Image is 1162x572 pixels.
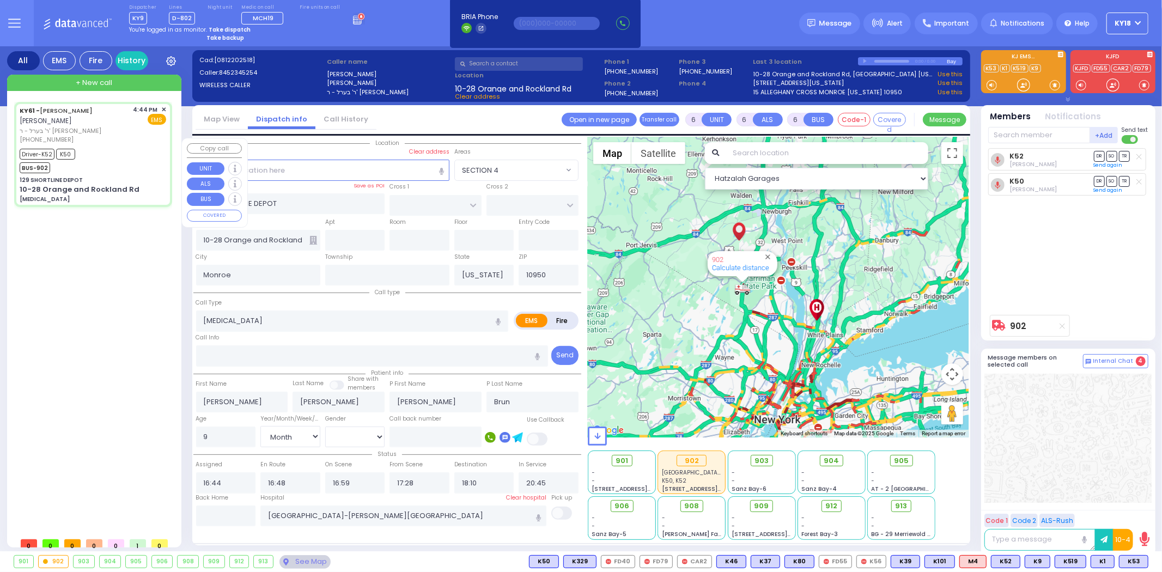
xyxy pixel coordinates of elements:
[390,182,409,191] label: Cross 1
[241,4,287,11] label: Medic on call
[169,12,195,25] span: D-802
[677,555,712,568] div: CAR2
[751,555,780,568] div: K37
[807,19,816,27] img: message.svg
[563,555,597,568] div: K329
[519,460,546,469] label: In Service
[801,522,805,530] span: -
[43,16,115,30] img: Logo
[260,415,320,423] div: Year/Month/Week/Day
[684,501,699,512] span: 908
[959,555,987,568] div: M4
[248,114,315,124] a: Dispatch info
[941,142,963,164] button: Toggle fullscreen view
[1075,19,1090,28] span: Help
[169,4,195,11] label: Lines
[604,89,658,97] label: [PHONE_NUMBER]
[732,468,735,477] span: -
[152,556,173,568] div: 906
[1092,64,1110,72] a: FD55
[370,139,405,147] span: Location
[196,333,220,342] label: Call Info
[991,555,1020,568] div: BLS
[1111,64,1131,72] a: CAR2
[819,555,852,568] div: FD55
[1093,357,1134,365] span: Internal Chat
[644,559,650,564] img: red-radio-icon.svg
[130,539,146,547] span: 1
[784,555,814,568] div: BLS
[20,116,72,125] span: [PERSON_NAME]
[20,176,83,184] div: 129 SHORTLINE DEPOT
[325,218,335,227] label: Apt
[20,195,70,203] div: [MEDICAL_DATA]
[732,514,735,522] span: -
[801,485,837,493] span: Sanz Bay-4
[592,514,595,522] span: -
[204,556,224,568] div: 909
[20,149,54,160] span: Driver-K52
[199,68,324,77] label: Caller:
[1055,555,1086,568] div: BLS
[455,92,500,101] span: Clear address
[924,555,955,568] div: K101
[455,71,600,80] label: Location
[1011,64,1029,72] a: K519
[631,142,685,164] button: Show satellite imagery
[784,555,814,568] div: K80
[279,555,331,569] div: See map
[1086,359,1091,364] img: comment-alt.png
[981,54,1066,62] label: KJ EMS...
[454,460,487,469] label: Destination
[14,556,33,568] div: 901
[462,165,498,176] span: SECTION 4
[20,106,40,115] span: KY61 -
[856,555,886,568] div: K56
[20,162,50,173] span: BUS-902
[753,78,844,88] a: [STREET_ADDRESS][US_STATE]
[519,218,550,227] label: Entry Code
[732,530,835,538] span: [STREET_ADDRESS][PERSON_NAME]
[679,57,750,66] span: Phone 3
[732,477,735,485] span: -
[187,193,224,206] button: BUS
[1136,356,1146,366] span: 4
[1045,111,1102,123] button: Notifications
[604,57,675,66] span: Phone 1
[938,88,963,97] a: Use this
[56,149,75,160] span: K50
[592,485,695,493] span: [STREET_ADDRESS][PERSON_NAME]
[151,539,168,547] span: 0
[196,114,248,124] a: Map View
[1090,127,1118,143] button: +Add
[551,346,579,365] button: Send
[616,455,628,466] span: 901
[178,556,198,568] div: 908
[196,380,227,388] label: First Name
[801,530,838,538] span: Forest Bay-3
[529,555,559,568] div: K50
[409,148,449,156] label: Clear address
[369,288,405,296] span: Call type
[1070,54,1155,62] label: KJFD
[148,114,166,125] span: EMS
[1133,64,1151,72] a: FD79
[348,375,379,383] small: Share with
[947,57,963,65] div: Bay
[1055,555,1086,568] div: K519
[108,539,124,547] span: 0
[230,556,249,568] div: 912
[115,51,148,70] a: History
[348,384,375,392] span: members
[934,19,969,28] span: Important
[873,113,906,126] button: Covered
[20,126,130,136] span: ר' בערל - ר' [PERSON_NAME]
[300,4,340,11] label: Fire units on call
[506,494,546,502] label: Clear hospital
[593,142,631,164] button: Show street map
[1009,177,1024,185] a: K50
[604,79,675,88] span: Phone 2
[199,81,324,90] label: WIRELESS CALLER
[390,380,425,388] label: P First Name
[591,423,626,437] img: Google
